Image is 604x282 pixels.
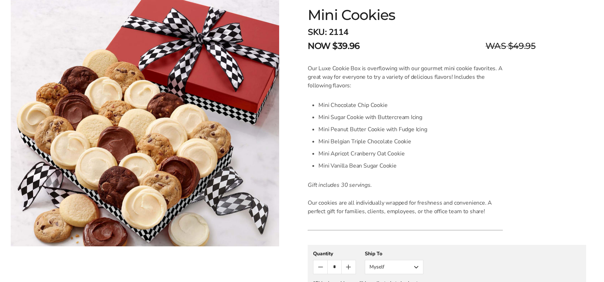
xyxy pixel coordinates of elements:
[318,148,503,160] li: Mini Apricot Cranberry Oat Cookie
[329,26,348,38] span: 2114
[313,260,327,274] button: Count minus
[318,111,503,123] li: Mini Sugar Cookie with Buttercream Icing
[318,123,503,135] li: Mini Peanut Butter Cookie with Fudge Icing
[313,250,356,257] div: Quantity
[308,64,503,90] p: Our Luxe Cookie Box is overflowing with our gourmet mini cookie favorites. A great way for everyo...
[308,181,372,189] em: Gift includes 30 servings.
[342,260,356,274] button: Count plus
[308,40,359,52] span: NOW $39.96
[318,160,503,172] li: Mini Vanilla Bean Sugar Cookie
[308,26,327,38] strong: SKU:
[327,260,341,274] input: Quantity
[308,199,503,216] p: Our cookies are all individually wrapped for freshness and convenience. A perfect gift for famili...
[318,135,503,148] li: Mini Belgian Triple Chocolate Cookie
[485,40,535,52] span: WAS $49.95
[365,260,423,274] button: Myself
[318,99,503,111] li: Mini Chocolate Chip Cookie
[365,250,423,257] div: Ship To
